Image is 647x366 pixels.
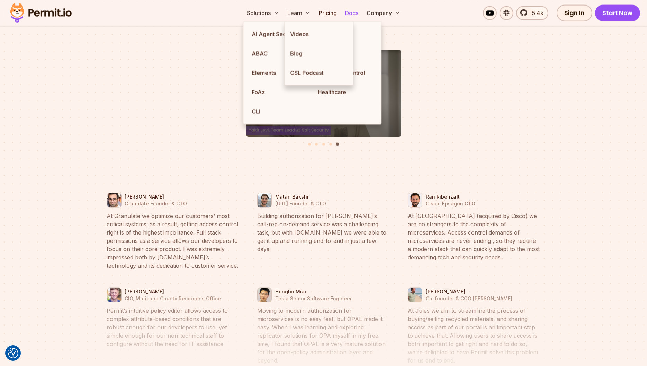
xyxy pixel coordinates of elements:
button: Company [364,6,403,20]
img: Tal Saiag | Granulate Founder & CTO [107,191,121,209]
a: Docs [342,6,361,20]
blockquote: At Jules we aim to streamline the process of buying/selling recycled materials, and sharing acces... [408,306,540,365]
button: Go to slide 5 [336,143,339,146]
a: AI Agent Security [246,25,312,44]
blockquote: Building authorization for [PERSON_NAME]’s call-rep on-demand service was a challenging task, but... [257,212,390,253]
a: Blog [285,44,353,63]
button: Go to slide 1 [308,143,311,146]
p: Hongbo Miao [275,288,352,295]
button: Go to slide 2 [315,143,318,146]
a: ReBAC [312,44,378,63]
a: RBAC [312,25,378,44]
ul: Select a slide to show [102,136,545,147]
button: Go to slide 3 [322,143,325,146]
img: Ran Ribenzaft | Cisco, Epsagon CTO [408,191,422,209]
img: Nate Young | CIO, Maricopa County Recorder's Office [107,286,121,304]
button: Solutions [244,6,282,20]
button: Yakir Levi, Team Lead at Salt.Security recommendation [102,50,545,137]
p: CIO, Maricopa County Recorder's Office [125,295,221,302]
img: Matan Bakshi | Buzzer.ai Founder & CTO [258,191,271,209]
p: [PERSON_NAME] [426,288,512,295]
button: Learn [285,6,313,20]
p: [URL] Founder & CTO [275,200,326,207]
p: Ran Ribenzaft [426,193,475,200]
p: Cisco, Epsagon CTO [426,200,475,207]
a: CLI [246,102,312,121]
img: Revisit consent button [8,348,18,358]
img: Permit logo [7,1,75,25]
li: 5 of 5 [102,50,545,139]
p: [PERSON_NAME] [125,288,221,295]
a: AI Access Control [312,63,378,83]
a: FoAz [246,83,312,102]
div: Testimonials [102,50,545,149]
span: 5.4k [528,9,543,17]
button: Consent Preferences [8,348,18,358]
a: Videos [285,25,353,44]
img: Hongbo Miao | Tesla Senior Software Engineer [258,286,271,304]
blockquote: Permit’s intuitive policy editor allows access to complex attribute-based conditions that are rob... [107,306,240,348]
img: Jean Philippe Boul | Co-founder & COO Jules AI [408,286,422,304]
p: Granulate Founder & CTO [125,200,187,207]
a: Sign In [557,5,592,21]
p: Co-founder & COO [PERSON_NAME] [426,295,512,302]
p: [PERSON_NAME] [125,193,187,200]
blockquote: At Granulate we optimize our customers’ most critical systems; as a result, getting access contro... [107,212,240,270]
a: 5.4k [516,6,548,20]
a: Healthcare [312,83,378,102]
a: CSL Podcast [285,63,353,83]
p: Matan Bakshi [275,193,326,200]
a: ABAC [246,44,312,63]
button: Go to slide 4 [329,143,332,146]
p: Tesla Senior Software Engineer [275,295,352,302]
a: Start Now [595,5,640,21]
blockquote: At [GEOGRAPHIC_DATA] (acquired by Cisco) we are no strangers to the complexity of microservices. ... [408,212,540,262]
a: Pricing [316,6,340,20]
a: Elements [246,63,312,83]
blockquote: Moving to modern authorization for microservices is no easy feat, but OPAL made it easy. When I w... [257,306,390,365]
